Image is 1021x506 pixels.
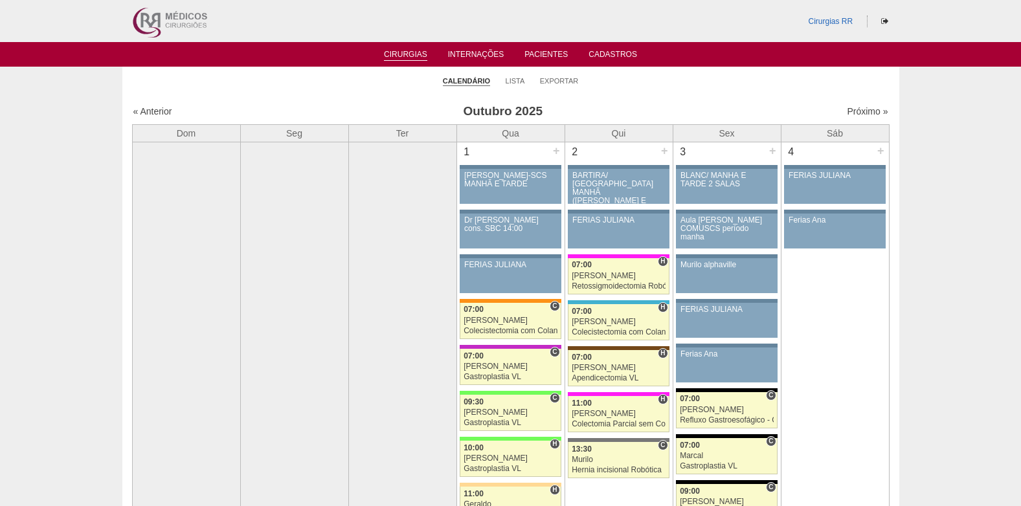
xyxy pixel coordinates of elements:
[550,347,559,357] span: Consultório
[784,210,885,214] div: Key: Aviso
[568,346,669,350] div: Key: Santa Joana
[464,362,557,371] div: [PERSON_NAME]
[676,303,777,338] a: FERIAS JULIANA
[456,124,565,142] th: Qua
[464,171,557,188] div: [PERSON_NAME]-SCS MANHÃ E TARDE
[464,408,557,417] div: [PERSON_NAME]
[767,142,778,159] div: +
[460,441,561,477] a: H 10:00 [PERSON_NAME] Gastroplastia VL
[568,392,669,396] div: Key: Pro Matre
[460,210,561,214] div: Key: Aviso
[568,350,669,386] a: H 07:00 [PERSON_NAME] Apendicectomia VL
[464,351,484,360] span: 07:00
[464,397,484,406] span: 09:30
[680,462,774,470] div: Gastroplastia VL
[572,318,666,326] div: [PERSON_NAME]
[572,216,665,225] div: FERIAS JULIANA
[568,165,669,169] div: Key: Aviso
[673,142,693,162] div: 3
[464,443,484,452] span: 10:00
[676,214,777,248] a: Aula [PERSON_NAME] COMUSCS período manha
[676,480,777,484] div: Key: Blanc
[680,394,700,403] span: 07:00
[460,299,561,303] div: Key: São Luiz - SCS
[568,304,669,340] a: H 07:00 [PERSON_NAME] Colecistectomia com Colangiografia VL
[572,466,666,474] div: Hernia incisional Robótica
[524,50,568,63] a: Pacientes
[680,452,774,460] div: Marcal
[659,142,670,159] div: +
[460,345,561,349] div: Key: Maria Braido
[680,216,773,242] div: Aula [PERSON_NAME] COMUSCS período manha
[673,124,781,142] th: Sex
[314,102,691,121] h3: Outubro 2025
[676,392,777,428] a: C 07:00 [PERSON_NAME] Refluxo Gastroesofágico - Cirurgia VL
[680,441,700,450] span: 07:00
[680,498,774,506] div: [PERSON_NAME]
[550,393,559,403] span: Consultório
[680,350,773,358] div: Ferias Ana
[676,344,777,347] div: Key: Aviso
[550,485,559,495] span: Hospital
[789,171,881,180] div: FERIAS JULIANA
[676,258,777,293] a: Murilo alphaville
[464,489,484,498] span: 11:00
[676,347,777,382] a: Ferias Ana
[568,258,669,294] a: H 07:00 [PERSON_NAME] Retossigmoidectomia Robótica
[781,142,802,162] div: 4
[565,142,585,162] div: 2
[464,465,557,473] div: Gastroplastia VL
[680,406,774,414] div: [PERSON_NAME]
[550,439,559,449] span: Hospital
[464,305,484,314] span: 07:00
[464,327,557,335] div: Colecistectomia com Colangiografia VL
[784,165,885,169] div: Key: Aviso
[568,442,669,478] a: C 13:30 Murilo Hernia incisional Robótica
[572,353,592,362] span: 07:00
[572,374,666,382] div: Apendicectomia VL
[448,50,504,63] a: Internações
[658,348,668,358] span: Hospital
[460,258,561,293] a: FERIAS JULIANA
[460,483,561,487] div: Key: Bartira
[460,391,561,395] div: Key: Brasil
[572,364,666,372] div: [PERSON_NAME]
[460,437,561,441] div: Key: Brasil
[568,254,669,258] div: Key: Pro Matre
[676,388,777,392] div: Key: Blanc
[572,328,666,336] div: Colecistectomia com Colangiografia VL
[550,301,559,311] span: Consultório
[132,124,240,142] th: Dom
[658,440,668,450] span: Consultório
[676,210,777,214] div: Key: Aviso
[464,316,557,325] div: [PERSON_NAME]
[464,216,557,233] div: Dr [PERSON_NAME] cons. SBC 14:00
[676,169,777,204] a: BLANC/ MANHÃ E TARDE 2 SALAS
[460,214,561,248] a: Dr [PERSON_NAME] cons. SBC 14:00
[540,76,579,85] a: Exportar
[784,169,885,204] a: FERIAS JULIANA
[460,303,561,339] a: C 07:00 [PERSON_NAME] Colecistectomia com Colangiografia VL
[572,410,666,418] div: [PERSON_NAME]
[676,434,777,438] div: Key: Blanc
[568,214,669,248] a: FERIAS JULIANA
[680,305,773,314] div: FERIAS JULIANA
[568,396,669,432] a: H 11:00 [PERSON_NAME] Colectomia Parcial sem Colostomia VL
[766,436,776,446] span: Consultório
[784,214,885,248] a: Ferias Ana
[457,142,477,162] div: 1
[572,260,592,269] span: 07:00
[680,261,773,269] div: Murilo alphaville
[572,307,592,316] span: 07:00
[568,438,669,442] div: Key: Santa Catarina
[464,454,557,463] div: [PERSON_NAME]
[565,124,673,142] th: Qui
[568,169,669,204] a: BARTIRA/ [GEOGRAPHIC_DATA] MANHÃ ([PERSON_NAME] E ANA)/ SANTA JOANA -TARDE
[348,124,456,142] th: Ter
[133,106,172,116] a: « Anterior
[875,142,886,159] div: +
[766,482,776,492] span: Consultório
[460,254,561,258] div: Key: Aviso
[572,420,666,428] div: Colectomia Parcial sem Colostomia VL
[572,282,666,291] div: Retossigmoidectomia Robótica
